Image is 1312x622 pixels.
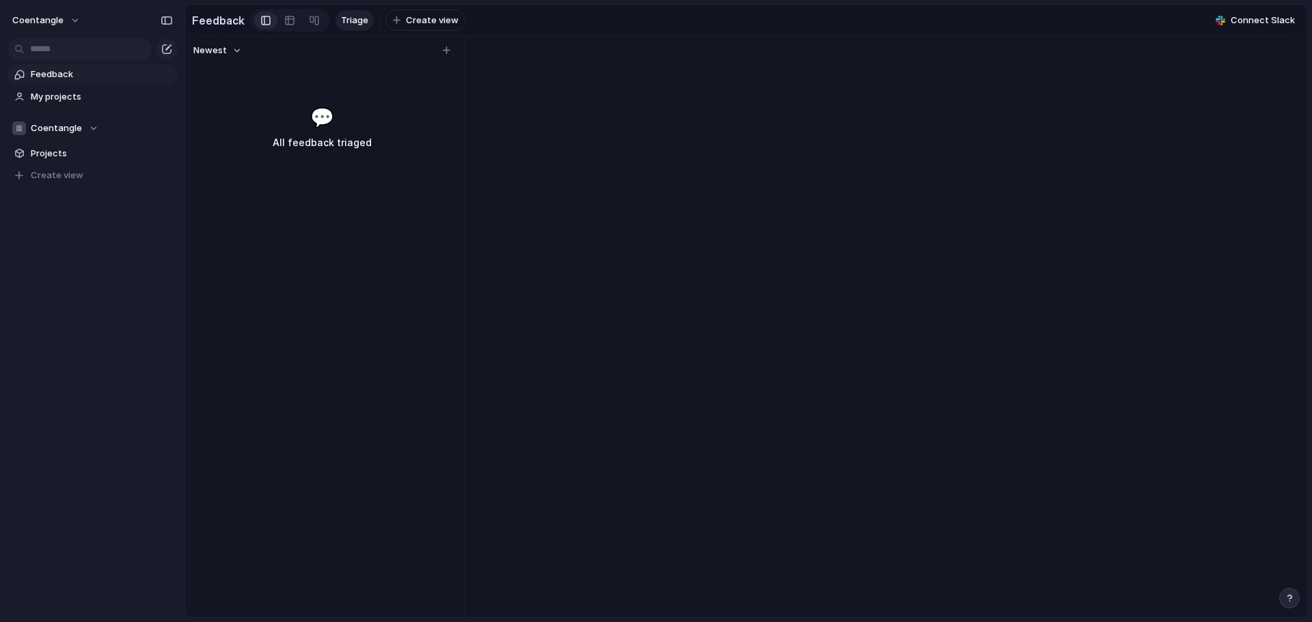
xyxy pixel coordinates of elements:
[310,103,334,132] span: 💬
[341,14,368,27] span: Triage
[406,14,459,27] span: Create view
[191,42,244,59] button: Newest
[31,68,173,81] span: Feedback
[193,44,227,57] span: Newest
[6,10,87,31] button: coentangle
[31,90,173,104] span: My projects
[1231,14,1295,27] span: Connect Slack
[336,10,374,31] a: Triage
[7,143,178,164] a: Projects
[31,147,173,160] span: Projects
[217,135,426,151] h3: All feedback triaged
[192,12,245,29] h2: Feedback
[7,165,178,186] button: Create view
[31,169,83,182] span: Create view
[7,87,178,107] a: My projects
[1210,10,1300,31] button: Connect Slack
[385,10,466,31] button: Create view
[31,122,82,135] span: Coentangle
[12,14,64,27] span: coentangle
[7,118,178,139] button: Coentangle
[7,64,178,85] a: Feedback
